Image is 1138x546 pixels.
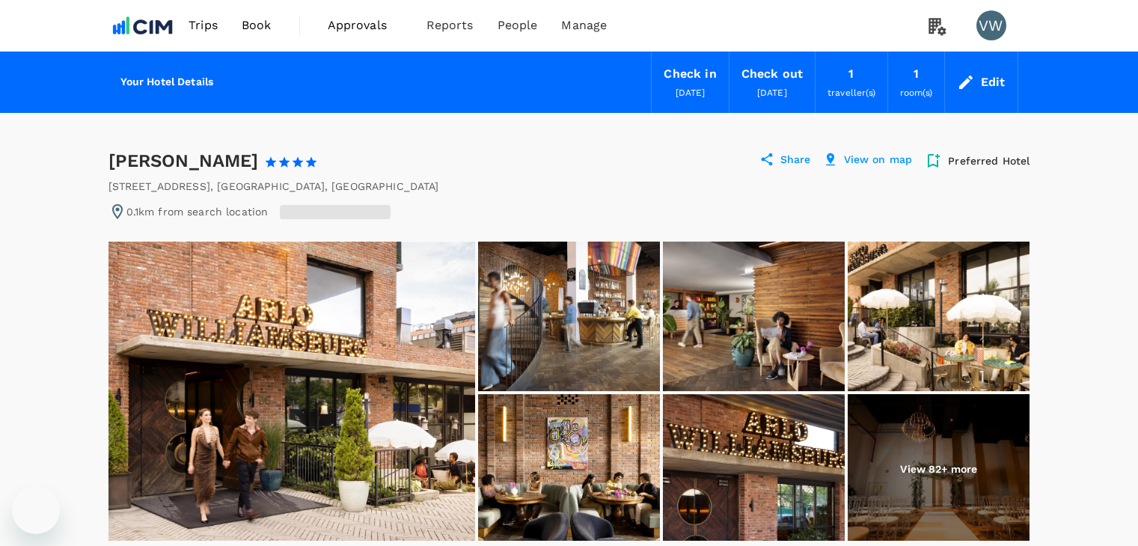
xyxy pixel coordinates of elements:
h6: Your Hotel Details [120,74,214,91]
div: Check out [741,64,803,85]
span: Manage [561,16,607,34]
div: 1 [848,64,854,85]
span: People [498,16,538,34]
div: VW [976,10,1006,40]
p: Preferred Hotel [948,153,1030,168]
span: Book [242,16,272,34]
p: View on map [844,152,913,170]
span: [DATE] [757,88,787,98]
div: [STREET_ADDRESS] , [GEOGRAPHIC_DATA] , [GEOGRAPHIC_DATA] [108,179,439,194]
span: Approvals [328,16,403,34]
span: room(s) [900,88,932,98]
div: [PERSON_NAME] [108,149,331,173]
p: View 82+ more [900,461,977,476]
img: WEBSRGB ARLOWBG [108,242,475,541]
span: Trips [189,16,218,34]
span: Reports [426,16,474,34]
div: 1 [914,64,919,85]
img: CIM ENVIRONMENTAL PTY LTD [108,9,177,42]
p: Share [780,152,811,170]
div: Check in [664,64,716,85]
img: WEBSRGB ARLOWBG [848,242,1030,391]
iframe: Botón para iniciar la ventana de mensajería [12,486,60,534]
img: Front Sign [663,394,845,544]
img: WEBSRGB ARLOWBG [663,242,845,391]
img: WEBSRGB ARLOWBG [478,394,660,544]
span: traveller(s) [828,88,875,98]
p: 0.1km from search location [126,204,269,219]
span: [DATE] [676,88,706,98]
img: WEBSRGB ARLOWBG [478,242,660,391]
div: Edit [981,72,1006,93]
img: Ballroom Ceremony [848,394,1030,544]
